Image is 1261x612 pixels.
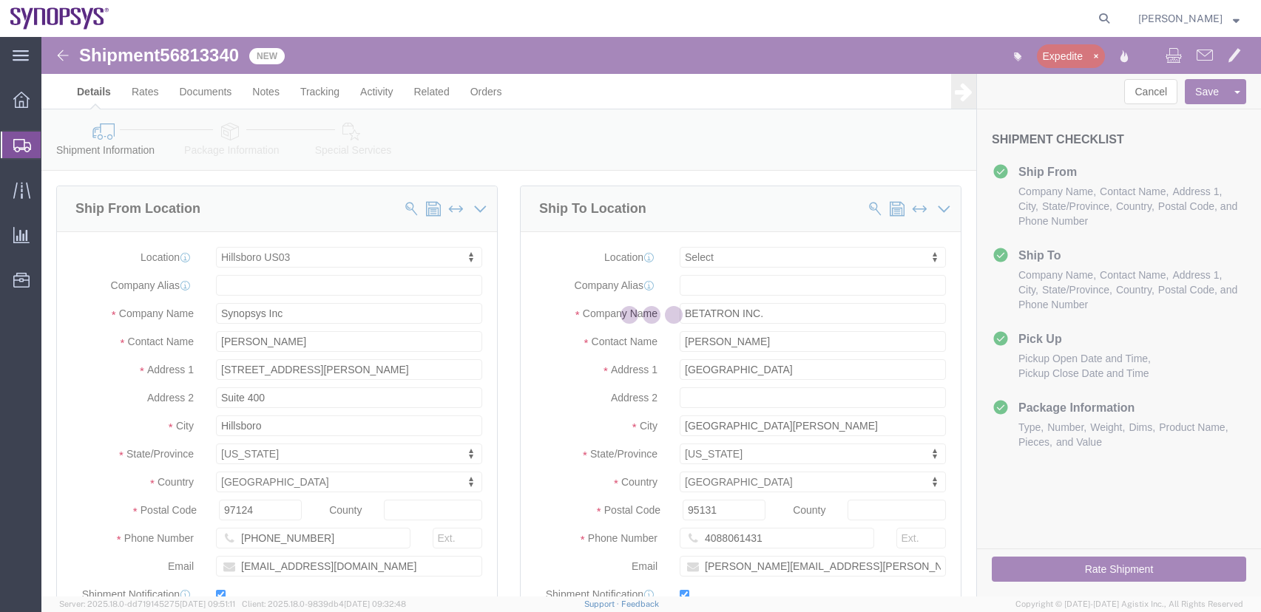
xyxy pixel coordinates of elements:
img: logo [10,7,109,30]
a: Feedback [621,599,659,608]
button: [PERSON_NAME] [1137,10,1240,27]
span: [DATE] 09:32:48 [344,599,406,608]
span: Copyright © [DATE]-[DATE] Agistix Inc., All Rights Reserved [1015,598,1243,611]
span: Client: 2025.18.0-9839db4 [242,599,406,608]
a: Support [584,599,621,608]
span: Eric Beilstein [1138,10,1223,27]
span: [DATE] 09:51:11 [180,599,235,608]
span: Server: 2025.18.0-dd719145275 [59,599,235,608]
